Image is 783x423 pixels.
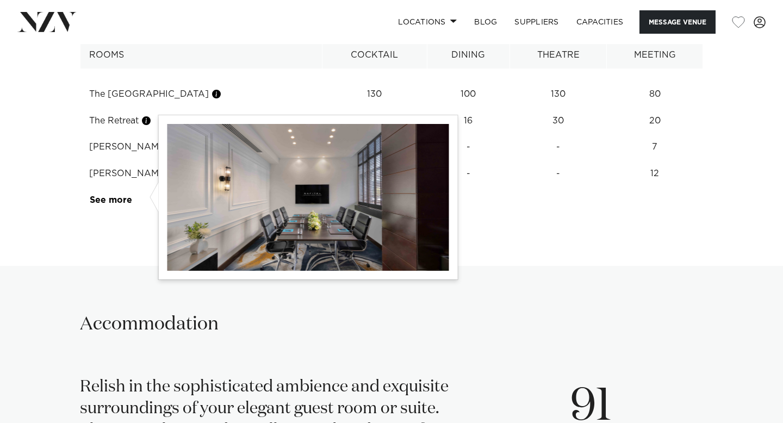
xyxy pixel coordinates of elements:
img: nzv-logo.png [17,12,77,32]
td: 12 [607,160,703,187]
a: BLOG [465,10,506,34]
th: Dining [427,42,510,69]
th: Meeting [607,42,703,69]
th: Cocktail [322,42,427,69]
td: [PERSON_NAME] Two [80,160,322,187]
td: 30 [510,108,607,134]
td: 35 [322,108,427,134]
a: Capacities [568,10,632,34]
td: 130 [322,81,427,108]
td: [PERSON_NAME] One [80,134,322,160]
td: 16 [427,108,510,134]
td: - [510,160,607,187]
h2: Accommodation [80,312,219,337]
td: 80 [607,81,703,108]
td: 7 [607,134,703,160]
a: SUPPLIERS [506,10,567,34]
td: The Retreat [80,108,322,134]
img: TnRTMd2jTVKrjJNk7gAGRTgVK8JClVZvdPlmJ5G3.jpg [167,124,449,271]
td: 20 [607,108,703,134]
th: Rooms [80,42,322,69]
button: Message Venue [639,10,716,34]
td: The [GEOGRAPHIC_DATA] [80,81,322,108]
td: 130 [510,81,607,108]
td: - [427,160,510,187]
td: - [510,134,607,160]
td: 100 [427,81,510,108]
td: - [427,134,510,160]
a: Locations [389,10,465,34]
th: Theatre [510,42,607,69]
